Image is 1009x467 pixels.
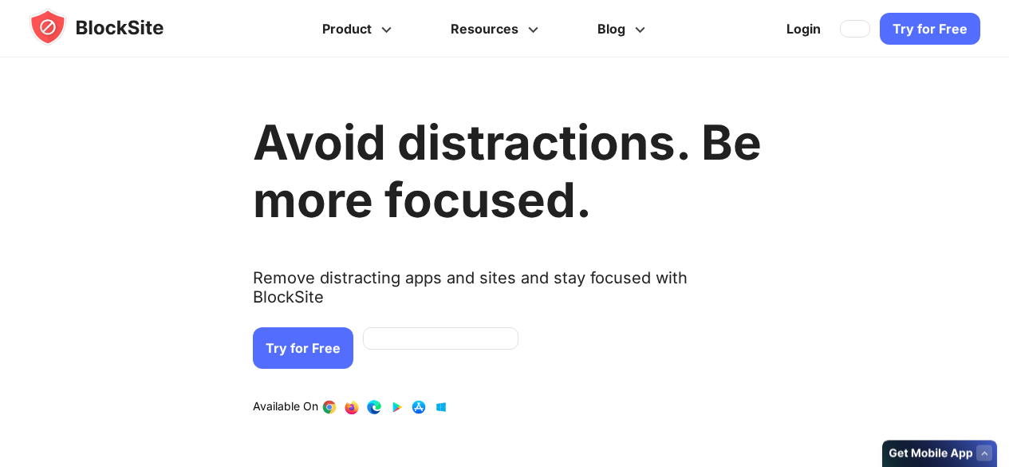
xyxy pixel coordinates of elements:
[29,8,195,46] img: blocksite-icon.5d769676.svg
[253,113,762,228] h1: Avoid distractions. Be more focused.
[253,399,318,415] text: Available On
[253,327,353,369] a: Try for Free
[880,13,980,45] a: Try for Free
[253,268,762,319] text: Remove distracting apps and sites and stay focused with BlockSite
[777,10,830,48] a: Login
